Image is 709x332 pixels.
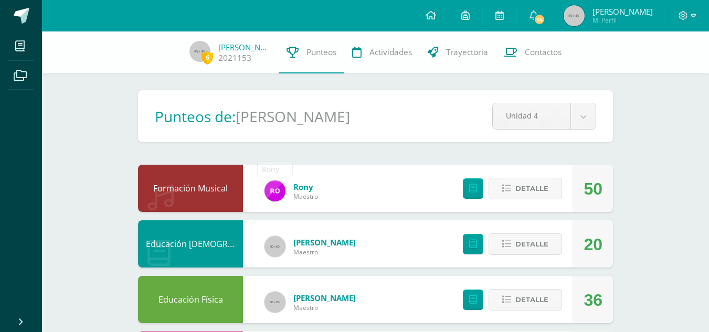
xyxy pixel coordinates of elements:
[534,14,545,25] span: 14
[584,165,602,212] div: 50
[592,6,653,17] span: [PERSON_NAME]
[202,51,213,64] span: 6
[584,221,602,268] div: 20
[592,16,653,25] span: Mi Perfil
[420,31,496,73] a: Trayectoria
[293,192,318,201] span: Maestro
[138,220,243,267] div: Educación Cristiana
[584,276,602,324] div: 36
[369,47,412,58] span: Actividades
[293,303,356,312] span: Maestro
[138,165,243,212] div: Formación Musical
[293,237,356,248] span: [PERSON_NAME]
[489,233,562,255] button: Detalle
[564,5,585,26] img: 45x45
[344,31,420,73] a: Actividades
[138,276,243,323] div: Educación Física
[496,31,569,73] a: Contactos
[262,164,288,175] div: Rony
[489,178,562,199] button: Detalle
[293,248,356,256] span: Maestro
[264,292,285,313] img: 60x60
[218,52,251,63] a: 2021153
[293,181,318,192] span: Rony
[264,180,285,201] img: 1372173d9c36a2fec6213f9422fd5266.png
[506,103,557,128] span: Unidad 4
[155,106,236,126] h1: Punteos de:
[306,47,336,58] span: Punteos
[489,289,562,310] button: Detalle
[493,103,596,129] a: Unidad 4
[218,42,271,52] a: [PERSON_NAME]
[515,179,548,198] span: Detalle
[293,293,356,303] span: [PERSON_NAME]
[264,236,285,257] img: 60x60
[515,234,548,254] span: Detalle
[525,47,562,58] span: Contactos
[515,290,548,309] span: Detalle
[446,47,488,58] span: Trayectoria
[189,41,210,62] img: 45x45
[236,106,350,126] h1: [PERSON_NAME]
[279,31,344,73] a: Punteos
